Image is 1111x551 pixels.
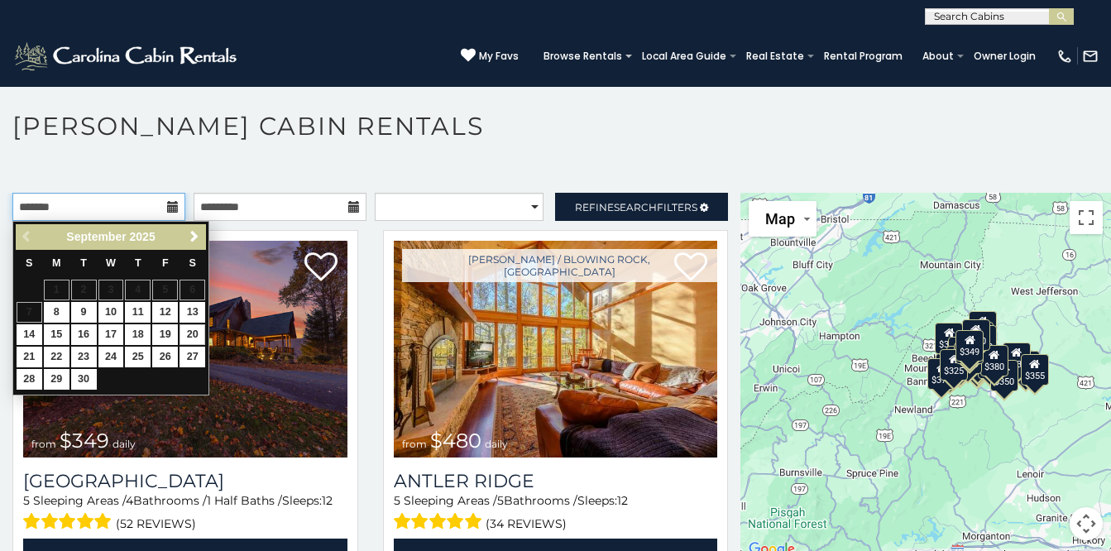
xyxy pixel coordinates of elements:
a: [GEOGRAPHIC_DATA] [23,470,347,492]
a: 20 [180,324,205,345]
span: 5 [394,493,400,508]
a: Real Estate [738,45,812,68]
span: Wednesday [106,257,116,269]
div: $325 [941,349,969,381]
span: 1 Half Baths / [207,493,282,508]
span: 12 [322,493,333,508]
span: Search [614,201,657,213]
span: Next [188,230,201,243]
a: About [914,45,962,68]
div: Sleeping Areas / Bathrooms / Sleeps: [394,492,718,534]
span: Thursday [135,257,141,269]
div: $355 [1021,354,1049,386]
span: 4 [126,493,133,508]
a: 25 [125,347,151,367]
a: 10 [98,302,124,323]
a: 28 [17,369,42,390]
a: Add to favorites [304,251,338,285]
a: 27 [180,347,205,367]
img: Antler Ridge [394,241,718,458]
a: 19 [152,324,178,345]
span: My Favs [479,49,519,64]
span: Saturday [189,257,196,269]
span: from [402,438,427,450]
span: (34 reviews) [486,513,567,534]
span: $349 [60,429,109,453]
span: (52 reviews) [116,513,196,534]
span: Monday [52,257,61,269]
a: 29 [44,369,69,390]
div: $395 [946,346,975,377]
img: phone-regular-white.png [1056,48,1073,65]
a: 30 [71,369,97,390]
a: 11 [125,302,151,323]
a: Owner Login [965,45,1044,68]
div: $225 [955,343,983,374]
a: 8 [44,302,69,323]
a: 12 [152,302,178,323]
a: RefineSearchFilters [555,193,728,221]
span: daily [113,438,136,450]
a: 13 [180,302,205,323]
div: $930 [1003,343,1031,374]
div: $525 [969,311,997,343]
a: Local Area Guide [634,45,735,68]
a: 21 [17,347,42,367]
span: Sunday [26,257,32,269]
span: Refine Filters [575,201,697,213]
a: 23 [71,347,97,367]
span: $480 [430,429,481,453]
a: 15 [44,324,69,345]
a: 9 [71,302,97,323]
span: from [31,438,56,450]
a: 24 [98,347,124,367]
div: $375 [928,358,956,390]
a: 22 [44,347,69,367]
span: 5 [23,493,30,508]
div: $349 [955,330,984,362]
a: 18 [125,324,151,345]
button: Toggle fullscreen view [1070,201,1103,234]
a: Rental Program [816,45,911,68]
img: mail-regular-white.png [1082,48,1099,65]
a: 26 [152,347,178,367]
span: September [66,230,126,243]
span: 2025 [130,230,156,243]
a: Antler Ridge from $480 daily [394,241,718,458]
a: My Favs [461,48,519,65]
a: Browse Rentals [535,45,630,68]
div: Sleeping Areas / Bathrooms / Sleeps: [23,492,347,534]
div: $380 [980,345,1008,376]
span: 5 [497,493,504,508]
span: daily [485,438,508,450]
span: 12 [617,493,628,508]
a: [PERSON_NAME] / Blowing Rock, [GEOGRAPHIC_DATA] [402,249,718,282]
div: $320 [962,319,990,351]
h3: Diamond Creek Lodge [23,470,347,492]
img: White-1-2.png [12,40,242,73]
a: 17 [98,324,124,345]
a: 16 [71,324,97,345]
button: Map camera controls [1070,507,1103,540]
div: $305 [936,323,964,354]
a: Next [184,227,204,247]
a: 14 [17,324,42,345]
span: Map [765,210,795,228]
span: Friday [162,257,169,269]
button: Change map style [749,201,816,237]
a: Antler Ridge [394,470,718,492]
span: Tuesday [80,257,87,269]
